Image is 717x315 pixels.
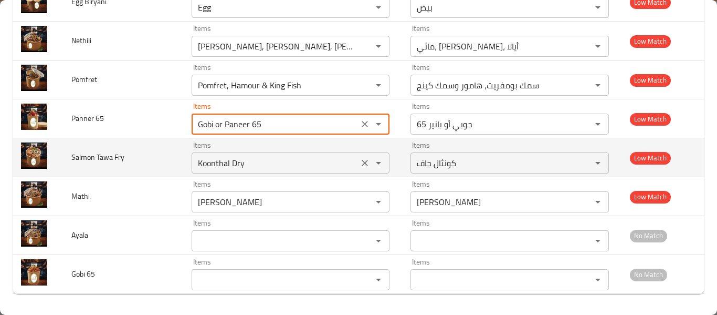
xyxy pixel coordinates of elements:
[21,65,47,91] img: Pomfret
[371,156,386,170] button: Open
[371,78,386,93] button: Open
[591,233,605,248] button: Open
[71,189,90,203] span: Mathi
[591,195,605,209] button: Open
[371,272,386,287] button: Open
[371,117,386,131] button: Open
[357,117,372,131] button: Clear
[71,267,95,281] span: Gobi 65
[591,117,605,131] button: Open
[371,195,386,209] button: Open
[591,78,605,93] button: Open
[591,39,605,54] button: Open
[71,150,124,164] span: Salmon Tawa Fry
[21,104,47,130] img: Panner 65
[591,156,605,170] button: Open
[371,39,386,54] button: Open
[630,113,671,125] span: Low Match
[630,269,667,281] span: No Match
[71,73,97,86] span: Pomfret
[21,181,47,208] img: Mathi
[21,259,47,286] img: Gobi 65
[21,143,47,169] img: Salmon Tawa Fry
[371,233,386,248] button: Open
[591,272,605,287] button: Open
[630,152,671,164] span: Low Match
[71,111,104,125] span: Panner 65
[630,191,671,203] span: Low Match
[21,220,47,247] img: Ayala
[357,156,372,170] button: Clear
[71,34,91,47] span: Nethili
[21,26,47,52] img: Nethili
[71,228,88,242] span: Ayala
[630,74,671,86] span: Low Match
[630,230,667,242] span: No Match
[630,35,671,47] span: Low Match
